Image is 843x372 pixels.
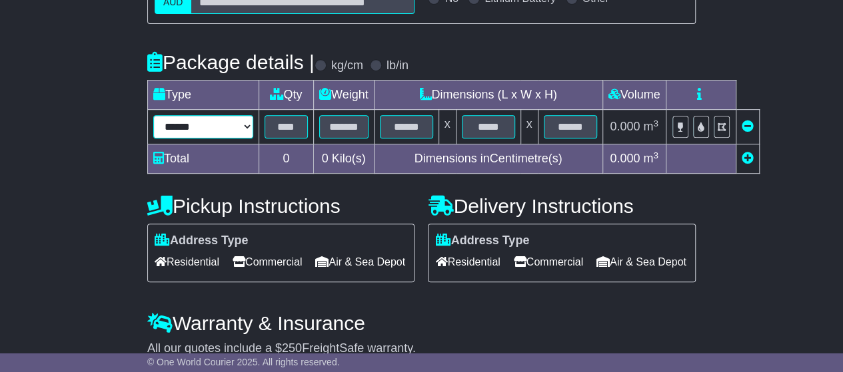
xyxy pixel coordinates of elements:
[596,252,686,272] span: Air & Sea Depot
[147,341,696,356] div: All our quotes include a $ FreightSafe warranty.
[602,81,666,110] td: Volume
[514,252,583,272] span: Commercial
[147,144,259,174] td: Total
[313,144,374,174] td: Kilo(s)
[438,110,456,144] td: x
[520,110,538,144] td: x
[742,152,754,165] a: Add new item
[331,59,363,73] label: kg/cm
[610,120,640,133] span: 0.000
[147,357,340,367] span: © One World Courier 2025. All rights reserved.
[742,120,754,133] a: Remove this item
[155,234,249,248] label: Address Type
[322,152,329,165] span: 0
[387,59,409,73] label: lb/in
[147,195,415,217] h4: Pickup Instructions
[643,152,658,165] span: m
[643,120,658,133] span: m
[315,252,405,272] span: Air & Sea Depot
[259,81,313,110] td: Qty
[147,51,315,73] h4: Package details |
[435,252,500,272] span: Residential
[653,150,658,160] sup: 3
[155,252,219,272] span: Residential
[313,81,374,110] td: Weight
[428,195,696,217] h4: Delivery Instructions
[610,152,640,165] span: 0.000
[374,144,602,174] td: Dimensions in Centimetre(s)
[435,234,529,248] label: Address Type
[653,118,658,128] sup: 3
[147,81,259,110] td: Type
[282,341,302,355] span: 250
[147,312,696,334] h4: Warranty & Insurance
[233,252,302,272] span: Commercial
[374,81,602,110] td: Dimensions (L x W x H)
[259,144,313,174] td: 0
